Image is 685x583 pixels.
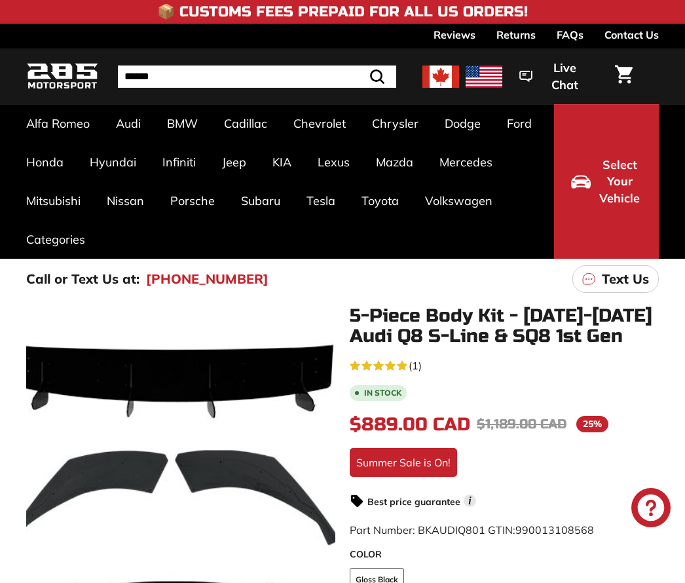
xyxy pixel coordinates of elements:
[293,181,348,220] a: Tesla
[154,104,211,143] a: BMW
[26,61,98,92] img: Logo_285_Motorsport_areodynamics_components
[13,220,98,259] a: Categories
[13,143,77,181] a: Honda
[26,269,139,289] p: Call or Text Us at:
[602,269,649,289] p: Text Us
[280,104,359,143] a: Chevrolet
[364,389,401,397] b: In stock
[539,60,590,93] span: Live Chat
[211,104,280,143] a: Cadillac
[554,104,659,259] button: Select Your Vehicle
[350,356,659,373] a: 5.0 rating (1 votes)
[149,143,209,181] a: Infiniti
[434,24,475,46] a: Reviews
[502,52,607,101] button: Live Chat
[477,416,566,432] span: $1,189.00 CAD
[572,265,659,293] a: Text Us
[464,495,476,507] span: i
[77,143,149,181] a: Hyundai
[412,181,506,220] a: Volkswagen
[557,24,583,46] a: FAQs
[228,181,293,220] a: Subaru
[576,416,608,432] span: 25%
[515,523,594,536] span: 990013108568
[363,143,426,181] a: Mazda
[209,143,259,181] a: Jeep
[607,54,640,99] a: Cart
[157,181,228,220] a: Porsche
[157,4,528,20] h4: 📦 Customs Fees Prepaid for All US Orders!
[597,157,642,207] span: Select Your Vehicle
[426,143,506,181] a: Mercedes
[350,448,457,477] div: Summer Sale is On!
[367,496,460,508] strong: Best price guarantee
[359,104,432,143] a: Chrysler
[118,66,396,88] input: Search
[103,104,154,143] a: Audi
[350,523,594,536] span: Part Number: BKAUDIQ801 GTIN:
[146,269,268,289] a: [PHONE_NUMBER]
[259,143,305,181] a: KIA
[13,181,94,220] a: Mitsubishi
[350,306,659,347] h1: 5-Piece Body Kit - [DATE]-[DATE] Audi Q8 S-Line & SQ8 1st Gen
[305,143,363,181] a: Lexus
[94,181,157,220] a: Nissan
[13,104,103,143] a: Alfa Romeo
[604,24,659,46] a: Contact Us
[432,104,494,143] a: Dodge
[409,358,422,373] span: (1)
[627,488,675,531] inbox-online-store-chat: Shopify online store chat
[348,181,412,220] a: Toyota
[494,104,545,143] a: Ford
[350,413,470,436] span: $889.00 CAD
[350,548,659,561] label: COLOR
[496,24,536,46] a: Returns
